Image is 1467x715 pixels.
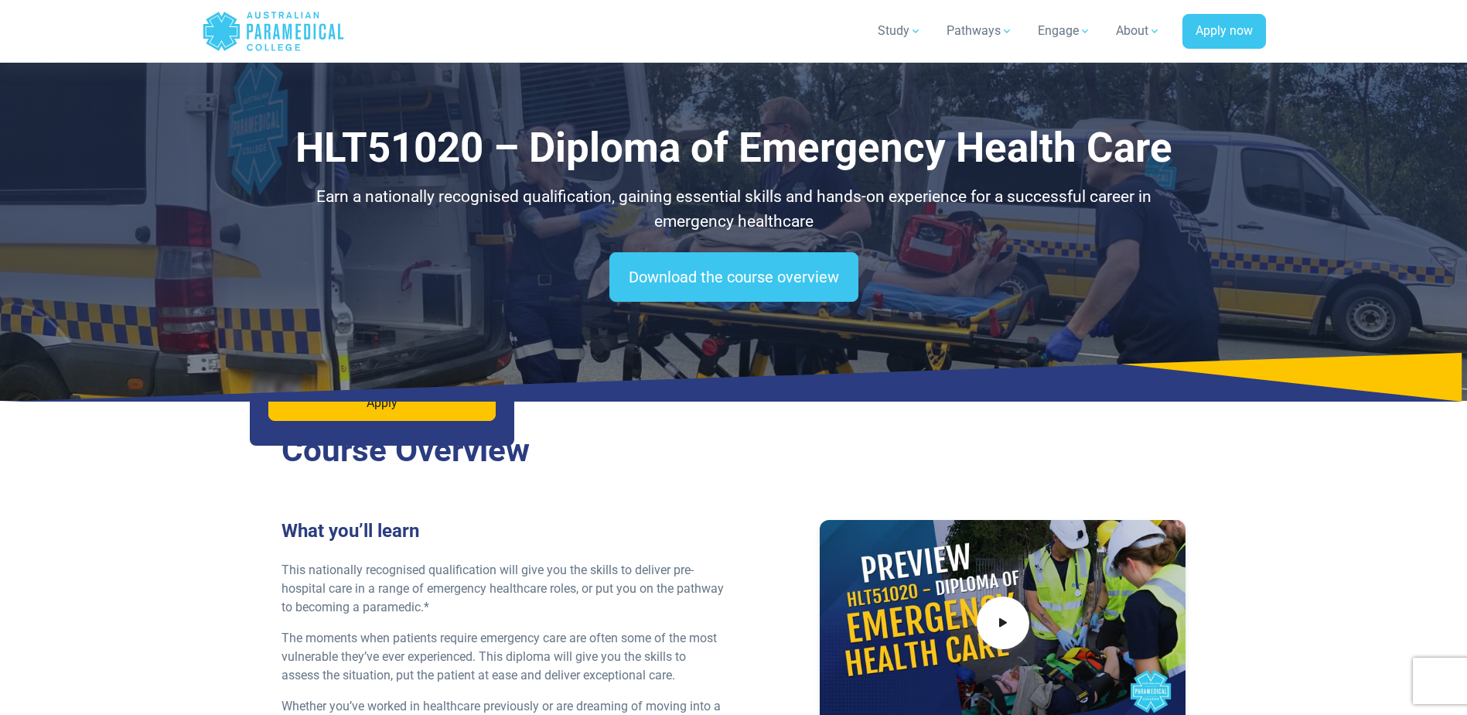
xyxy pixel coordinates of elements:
a: Pathways [937,9,1022,53]
a: About [1107,9,1170,53]
a: Engage [1029,9,1100,53]
p: The moments when patients require emergency care are often some of the most vulnerable they’ve ev... [281,629,725,685]
h1: HLT51020 – Diploma of Emergency Health Care [281,124,1186,173]
a: Apply now [1182,14,1266,50]
a: Australian Paramedical College [202,6,345,56]
h2: Course Overview [281,431,1186,470]
a: Study [868,9,931,53]
h3: What you’ll learn [281,520,725,542]
p: Earn a nationally recognised qualification, gaining essential skills and hands-on experience for ... [281,185,1186,234]
p: This nationally recognised qualification will give you the skills to deliver pre-hospital care in... [281,561,725,617]
a: Download the course overview [609,252,858,302]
